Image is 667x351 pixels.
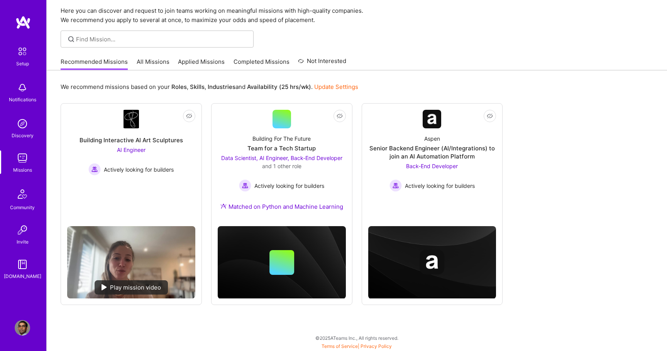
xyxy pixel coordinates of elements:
[405,182,475,190] span: Actively looking for builders
[220,203,227,209] img: Ateam Purple Icon
[67,226,195,298] img: No Mission
[262,163,301,169] span: and 1 other role
[10,203,35,211] div: Community
[61,83,358,91] p: We recommend missions based on your , , and .
[171,83,187,90] b: Roles
[17,238,29,246] div: Invite
[67,35,76,44] i: icon SearchGrey
[322,343,358,349] a: Terms of Service
[13,166,32,174] div: Missions
[254,182,324,190] span: Actively looking for builders
[424,135,440,143] div: Aspen
[322,343,392,349] span: |
[61,6,653,25] p: Here you can discover and request to join teams working on meaningful missions with high-quality ...
[88,163,101,175] img: Actively looking for builders
[14,43,30,60] img: setup
[15,15,31,29] img: logo
[389,179,402,192] img: Actively looking for builders
[239,179,251,192] img: Actively looking for builders
[15,222,30,238] img: Invite
[15,320,30,336] img: User Avatar
[252,135,311,143] div: Building For The Future
[16,60,29,68] div: Setup
[124,110,139,128] img: Company Logo
[9,95,36,104] div: Notifications
[298,56,346,70] a: Not Interested
[61,58,128,70] a: Recommended Missions
[13,185,32,203] img: Community
[15,257,30,272] img: guide book
[368,144,496,160] div: Senior Backend Engineer (AI/Integrations) to join an AI Automation Platform
[406,163,458,169] span: Back-End Developer
[13,320,32,336] a: User Avatar
[221,155,342,161] span: Data Scientist, AI Engineer, Back-End Developer
[337,113,343,119] i: icon EyeClosed
[368,226,496,299] img: cover
[247,83,311,90] b: Availability (25 hrs/wk)
[4,272,41,280] div: [DOMAIN_NAME]
[46,328,667,348] div: © 2025 ATeams Inc., All rights reserved.
[234,58,289,70] a: Completed Missions
[117,147,146,153] span: AI Engineer
[423,110,441,128] img: Company Logo
[67,110,195,220] a: Company LogoBuilding Interactive AI Art SculpturesAI Engineer Actively looking for buildersActive...
[12,131,34,140] div: Discovery
[76,35,248,43] input: Find Mission...
[15,150,30,166] img: teamwork
[15,80,30,95] img: bell
[220,203,343,211] div: Matched on Python and Machine Learning
[314,83,358,90] a: Update Settings
[208,83,235,90] b: Industries
[218,110,346,220] a: Building For The FutureTeam for a Tech StartupData Scientist, AI Engineer, Back-End Developer and...
[487,113,493,119] i: icon EyeClosed
[80,136,183,144] div: Building Interactive AI Art Sculptures
[178,58,225,70] a: Applied Missions
[186,113,192,119] i: icon EyeClosed
[15,116,30,131] img: discovery
[137,58,169,70] a: All Missions
[95,280,168,295] div: Play mission video
[190,83,205,90] b: Skills
[104,165,174,174] span: Actively looking for builders
[218,226,346,299] img: cover
[361,343,392,349] a: Privacy Policy
[102,284,107,290] img: play
[420,250,444,274] img: Company logo
[368,110,496,201] a: Company LogoAspenSenior Backend Engineer (AI/Integrations) to join an AI Automation PlatformBack-...
[247,144,316,152] div: Team for a Tech Startup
